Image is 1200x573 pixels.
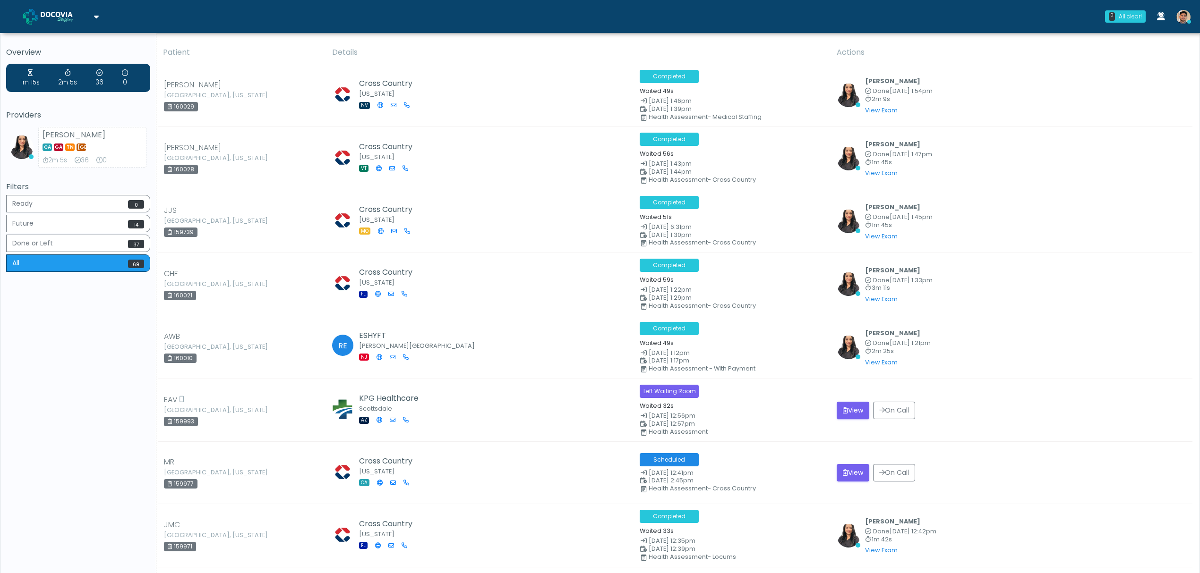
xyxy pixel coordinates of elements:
[359,394,419,403] h5: KPG Healthcare
[359,268,415,277] h5: Cross Country
[640,295,825,301] small: Scheduled Time
[865,266,920,274] b: [PERSON_NAME]
[865,232,898,240] a: View Exam
[359,542,368,549] span: FL
[649,356,689,364] span: [DATE] 1:17pm
[77,143,86,151] span: [GEOGRAPHIC_DATA]
[865,329,920,337] b: [PERSON_NAME]
[831,41,1192,64] th: Actions
[649,420,695,428] span: [DATE] 12:57pm
[6,254,150,272] button: All69
[649,469,694,477] span: [DATE] 12:41pm
[164,218,216,224] small: [GEOGRAPHIC_DATA], [US_STATE]
[359,102,370,109] span: NV
[640,87,674,95] small: Waited 49s
[640,478,825,484] small: Scheduled Time
[6,195,150,274] div: Basic example
[164,344,216,350] small: [GEOGRAPHIC_DATA], [US_STATE]
[164,407,216,413] small: [GEOGRAPHIC_DATA], [US_STATE]
[164,456,174,468] span: MR
[640,385,699,398] span: Left Waiting Room
[865,169,898,177] a: View Exam
[164,479,197,489] div: 159977
[640,546,825,552] small: Scheduled Time
[6,235,150,252] button: Done or Left37
[640,538,825,544] small: Date Created
[95,68,103,87] div: 36
[164,165,198,174] div: 160028
[890,150,932,158] span: [DATE] 1:47pm
[865,106,898,114] a: View Exam
[837,272,860,296] img: Viral Patel
[865,160,932,166] small: 1m 45s
[640,161,825,167] small: Date Created
[649,105,692,113] span: [DATE] 1:39pm
[640,133,699,146] span: Completed
[359,331,442,340] h5: ESHYFT
[649,412,695,420] span: [DATE] 12:56pm
[640,98,825,104] small: Date Created
[865,77,920,85] b: [PERSON_NAME]
[23,1,99,32] a: Docovia
[164,532,216,538] small: [GEOGRAPHIC_DATA], [US_STATE]
[96,156,107,165] div: 0
[865,96,933,102] small: 2m 9s
[873,276,890,284] span: Done
[164,79,221,91] span: [PERSON_NAME]
[649,231,692,239] span: [DATE] 1:30pm
[359,216,394,224] small: [US_STATE]
[873,87,890,95] span: Done
[640,402,674,410] small: Waited 32s
[164,228,197,237] div: 159739
[359,165,369,172] span: VT
[873,339,890,347] span: Done
[1109,12,1115,21] div: 0
[331,397,354,421] img: Erin Wiseman
[164,155,216,161] small: [GEOGRAPHIC_DATA], [US_STATE]
[865,278,933,284] small: Completed at
[331,209,354,232] img: Lisa Sellers
[331,523,354,547] img: Lisa Sellers
[21,68,40,87] div: 1m 15s
[837,336,860,359] img: Viral Patel
[6,183,150,191] h5: Filters
[865,537,936,543] small: 1m 42s
[10,135,34,159] img: Viral Patel
[640,232,825,238] small: Scheduled Time
[649,349,690,357] span: [DATE] 1:12pm
[640,421,825,427] small: Scheduled Time
[837,402,869,419] button: View
[58,68,77,87] div: 2m 5s
[890,276,933,284] span: [DATE] 1:33pm
[43,129,105,140] strong: [PERSON_NAME]
[164,331,180,342] span: AWB
[865,529,936,535] small: Completed at
[640,224,825,230] small: Date Created
[865,152,932,158] small: Completed at
[640,213,672,221] small: Waited 51s
[837,84,860,107] img: Viral Patel
[164,291,196,300] div: 160021
[649,554,834,560] div: Health Assessment- Locums
[890,527,936,535] span: [DATE] 12:42pm
[164,142,221,153] span: [PERSON_NAME]
[122,68,128,87] div: 0
[649,429,834,435] div: Health Assessment
[164,470,216,475] small: [GEOGRAPHIC_DATA], [US_STATE]
[65,143,75,151] span: TN
[873,150,890,158] span: Done
[865,140,920,148] b: [PERSON_NAME]
[640,106,825,112] small: Scheduled Time
[326,41,831,64] th: Details
[359,530,394,538] small: [US_STATE]
[649,366,834,371] div: Health Assessment - With Payment
[332,335,353,356] span: RE
[649,223,692,231] span: [DATE] 6:31pm
[164,102,198,111] div: 160029
[649,476,694,484] span: [DATE] 2:45pm
[331,83,354,106] img: Lisa Sellers
[640,196,699,209] span: Completed
[128,240,144,248] span: 37
[359,467,394,475] small: [US_STATE]
[164,394,178,405] span: EAV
